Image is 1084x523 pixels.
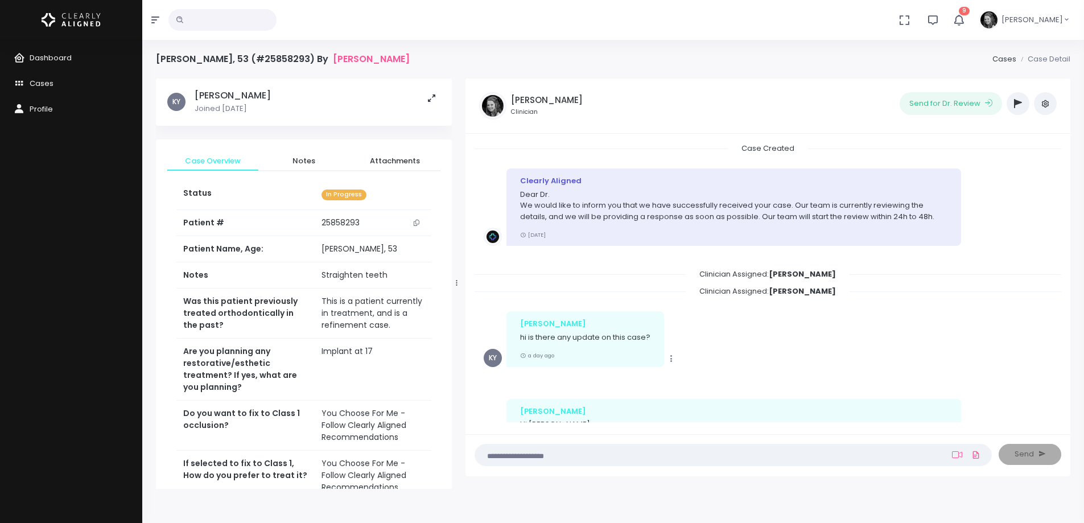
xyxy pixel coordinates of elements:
[520,332,650,343] p: hi is there any update on this case?
[30,78,53,89] span: Cases
[686,282,850,300] span: Clinician Assigned:
[959,7,970,15] span: 9
[30,104,53,114] span: Profile
[475,143,1061,423] div: scrollable content
[769,269,836,279] b: [PERSON_NAME]
[1001,14,1063,26] span: [PERSON_NAME]
[511,95,583,105] h5: [PERSON_NAME]
[176,339,315,401] th: Are you planning any restorative/esthetic treatment? If yes, what are you planning?
[992,53,1016,64] a: Cases
[728,139,808,157] span: Case Created
[156,53,410,64] h4: [PERSON_NAME], 53 (#25858293) By
[511,108,583,117] small: Clinician
[1016,53,1070,65] li: Case Detail
[42,8,101,32] img: Logo Horizontal
[979,10,999,30] img: Header Avatar
[686,265,850,283] span: Clinician Assigned:
[520,352,554,359] small: a day ago
[267,155,340,167] span: Notes
[156,79,452,489] div: scrollable content
[520,406,947,417] div: [PERSON_NAME]
[520,175,947,187] div: Clearly Aligned
[315,262,431,289] td: Straighten teeth
[176,209,315,236] th: Patient #
[769,286,836,296] b: [PERSON_NAME]
[315,451,431,501] td: You Choose For Me - Follow Clearly Aligned Recommendations
[969,444,983,465] a: Add Files
[315,236,431,262] td: [PERSON_NAME], 53
[167,93,186,111] span: KY
[900,92,1002,115] button: Send for Dr. Review
[176,236,315,262] th: Patient Name, Age:
[950,450,965,459] a: Add Loom Video
[520,419,947,485] p: Hi [PERSON_NAME], We are currently working on this case - we try to work up these cases the best ...
[358,155,431,167] span: Attachments
[176,180,315,209] th: Status
[315,210,431,236] td: 25858293
[322,190,366,200] span: In Progress
[520,231,546,238] small: [DATE]
[195,90,271,101] h5: [PERSON_NAME]
[333,53,410,64] a: [PERSON_NAME]
[315,289,431,339] td: This is a patient currently in treatment, and is a refinement case.
[176,155,249,167] span: Case Overview
[520,189,947,223] p: Dear Dr. We would like to inform you that we have successfully received your case. Our team is cu...
[176,289,315,339] th: Was this patient previously treated orthodontically in the past?
[30,52,72,63] span: Dashboard
[315,339,431,401] td: Implant at 17
[484,349,502,367] span: KY
[176,401,315,451] th: Do you want to fix to Class 1 occlusion?
[176,262,315,289] th: Notes
[176,451,315,501] th: If selected to fix to Class 1, How do you prefer to treat it?
[195,103,271,114] p: Joined [DATE]
[520,318,650,330] div: [PERSON_NAME]
[315,401,431,451] td: You Choose For Me - Follow Clearly Aligned Recommendations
